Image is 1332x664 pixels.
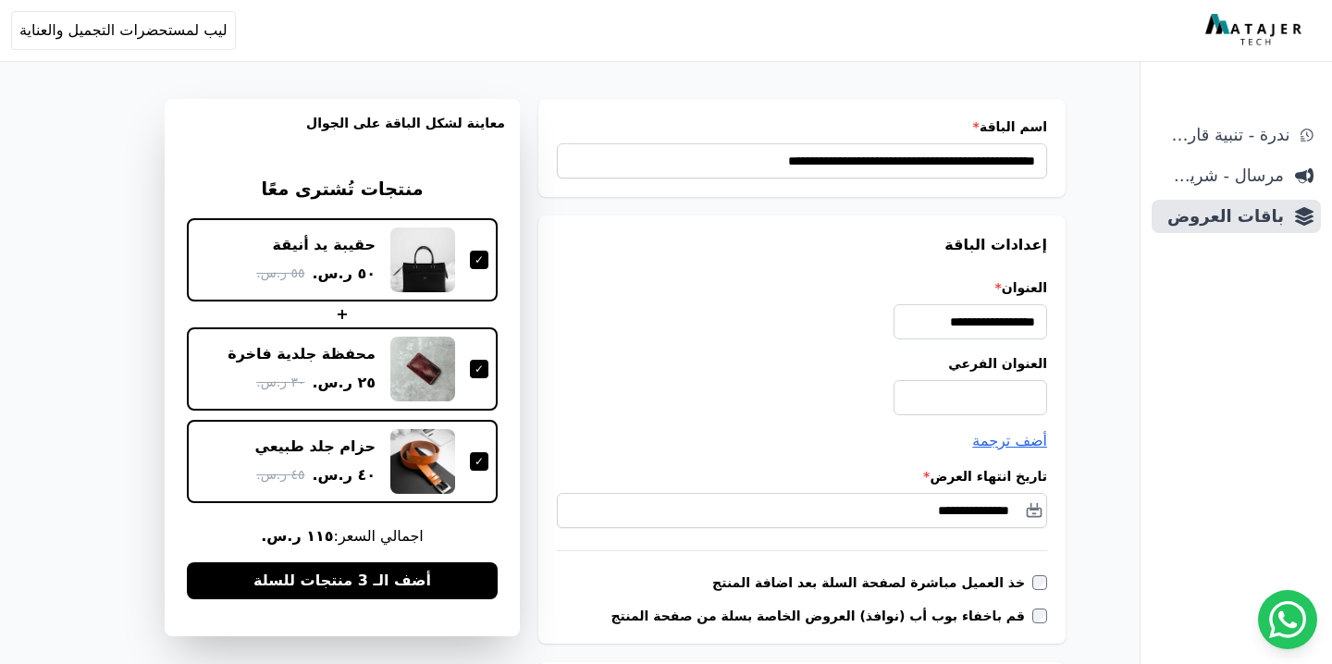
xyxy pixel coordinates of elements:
span: أضف ترجمة [972,432,1047,449]
span: أضف الـ 3 منتجات للسلة [253,570,431,592]
label: خذ العميل مباشرة لصفحة السلة بعد اضافة المنتج [712,573,1032,592]
b: ١١٥ ر.س. [261,527,333,545]
label: اسم الباقة [557,117,1047,136]
img: محفظة جلدية فاخرة [390,337,455,401]
span: ٥٠ ر.س. [312,263,376,285]
span: ٤٠ ر.س. [312,464,376,486]
button: ليب لمستحضرات التجميل والعناية [11,11,236,50]
span: ٢٥ ر.س. [312,372,376,394]
button: أضف الـ 3 منتجات للسلة [187,562,498,599]
h3: معاينة لشكل الباقة على الجوال [179,114,505,154]
h3: منتجات تُشترى معًا [187,177,498,203]
label: العنوان [557,278,1047,297]
div: حقيبة يد أنيقة [273,235,376,255]
span: باقات العروض [1159,203,1284,229]
span: مرسال - شريط دعاية [1159,163,1284,189]
div: حزام جلد طبيعي [255,437,376,457]
div: محفظة جلدية فاخرة [228,344,376,364]
span: ندرة - تنبية قارب علي النفاذ [1159,122,1289,148]
img: حقيبة يد أنيقة [390,227,455,292]
span: ليب لمستحضرات التجميل والعناية [19,19,228,42]
div: + [187,303,498,326]
span: اجمالي السعر: [187,525,498,547]
span: ٥٥ ر.س. [256,264,304,283]
span: ٤٥ ر.س. [256,465,304,485]
span: ٣٠ ر.س. [256,373,304,392]
button: أضف ترجمة [972,430,1047,452]
h3: إعدادات الباقة [557,234,1047,256]
img: MatajerTech Logo [1205,14,1306,47]
label: تاريخ انتهاء العرض [557,467,1047,486]
label: العنوان الفرعي [557,354,1047,373]
img: حزام جلد طبيعي [390,429,455,494]
label: قم باخفاء بوب أب (نوافذ) العروض الخاصة بسلة من صفحة المنتج [610,607,1032,625]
